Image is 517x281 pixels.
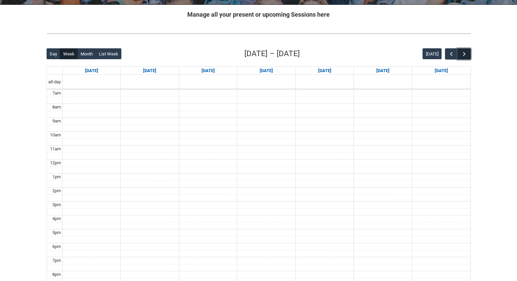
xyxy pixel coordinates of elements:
div: 9am [51,118,62,125]
div: 2pm [51,187,62,194]
span: all-day [47,79,62,85]
div: 12pm [49,160,62,166]
div: 3pm [51,201,62,208]
div: 6pm [51,243,62,250]
div: 11am [49,146,62,152]
div: 7pm [51,257,62,264]
button: [DATE] [423,48,442,59]
a: Go to September 13, 2025 [433,67,449,75]
div: 1pm [51,173,62,180]
div: 8pm [51,271,62,278]
a: Go to September 9, 2025 [200,67,216,75]
a: Go to September 11, 2025 [316,67,332,75]
button: List Week [96,48,121,59]
div: 5pm [51,229,62,236]
div: 10am [49,132,62,138]
div: 8am [51,104,62,111]
a: Go to September 8, 2025 [142,67,158,75]
a: Go to September 12, 2025 [375,67,391,75]
button: Day [47,48,61,59]
div: 4pm [51,215,62,222]
a: Go to September 7, 2025 [84,67,100,75]
a: Go to September 10, 2025 [258,67,274,75]
button: Previous Week [445,48,458,60]
button: Week [60,48,77,59]
button: Month [77,48,96,59]
h2: [DATE] – [DATE] [244,48,300,60]
button: Next Week [458,48,470,60]
h2: Manage all your present or upcoming Sessions here [47,10,471,19]
img: REDU_GREY_LINE [47,30,471,37]
div: 7am [51,90,62,97]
